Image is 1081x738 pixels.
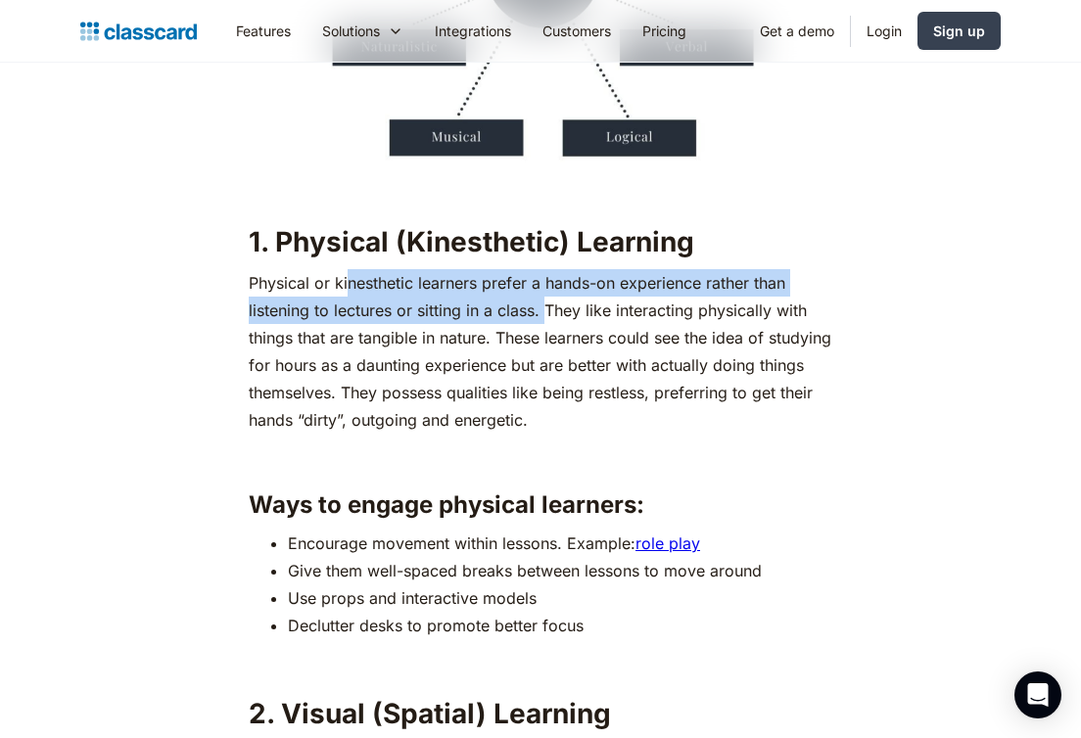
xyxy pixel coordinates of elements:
[288,612,832,639] li: Declutter desks to promote better focus
[1014,671,1061,718] div: Open Intercom Messenger
[249,225,694,258] strong: 1. Physical (Kinesthetic) Learning
[249,443,832,471] p: ‍
[744,9,850,53] a: Get a demo
[933,21,985,41] div: Sign up
[288,557,832,584] li: Give them well-spaced breaks between lessons to move around
[527,9,627,53] a: Customers
[288,530,832,557] li: Encourage movement within lessons. Example:
[917,12,1001,50] a: Sign up
[249,269,832,434] p: Physical or kinesthetic learners prefer a hands-on experience rather than listening to lectures o...
[249,697,611,730] strong: 2. Visual (Spatial) Learning
[80,18,197,45] a: home
[627,9,702,53] a: Pricing
[306,9,419,53] div: Solutions
[249,490,644,519] strong: Ways to engage physical learners:
[288,584,832,612] li: Use props and interactive models
[635,533,700,553] a: role play
[249,177,832,205] p: ‍
[851,9,917,53] a: Login
[419,9,527,53] a: Integrations
[322,21,380,41] div: Solutions
[220,9,306,53] a: Features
